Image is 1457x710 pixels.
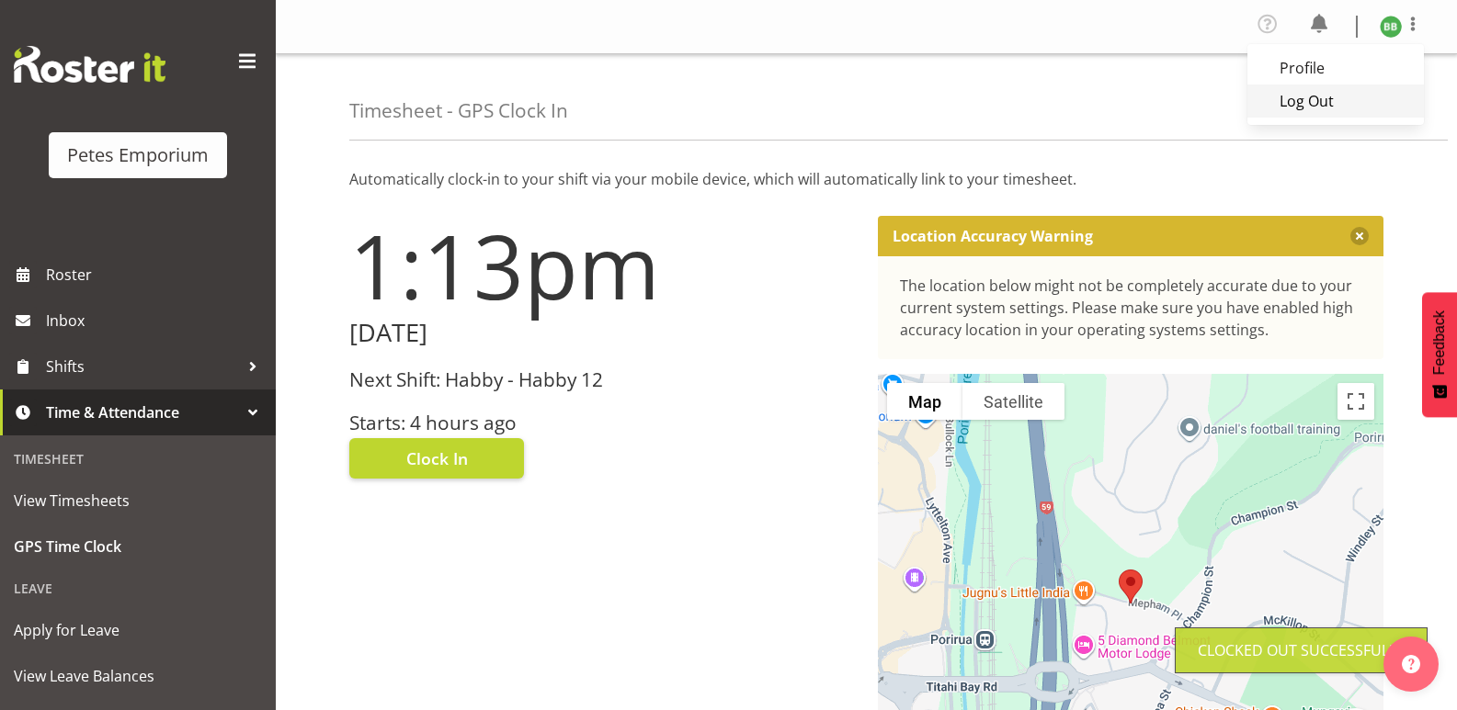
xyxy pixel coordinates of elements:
span: View Leave Balances [14,662,262,690]
span: View Timesheets [14,487,262,514]
button: Feedback - Show survey [1422,292,1457,417]
span: Inbox [46,307,267,334]
a: Apply for Leave [5,607,271,653]
div: Petes Emporium [67,141,209,169]
h2: [DATE] [349,319,856,347]
img: Rosterit website logo [14,46,165,83]
span: Shifts [46,353,239,380]
a: View Timesheets [5,478,271,524]
span: Time & Attendance [46,399,239,426]
span: GPS Time Clock [14,533,262,560]
span: Feedback [1431,310,1448,375]
p: Automatically clock-in to your shift via your mobile device, which will automatically link to you... [349,168,1383,190]
button: Show satellite imagery [962,383,1064,420]
p: Location Accuracy Warning [893,227,1093,245]
h4: Timesheet - GPS Clock In [349,100,568,121]
div: Clocked out Successfully [1198,639,1405,661]
span: Roster [46,261,267,288]
button: Clock In [349,438,524,479]
span: Clock In [406,446,468,470]
span: Apply for Leave [14,616,262,644]
button: Show street map [887,383,962,420]
a: Profile [1247,51,1424,85]
h3: Starts: 4 hours ago [349,412,856,434]
a: Log Out [1247,85,1424,118]
h3: Next Shift: Habby - Habby 12 [349,369,856,390]
button: Toggle fullscreen view [1337,383,1374,420]
a: View Leave Balances [5,653,271,699]
a: GPS Time Clock [5,524,271,569]
button: Close message [1350,227,1369,245]
img: help-xxl-2.png [1402,655,1420,673]
img: beena-bist9974.jpg [1380,16,1402,38]
h1: 1:13pm [349,216,856,315]
div: Leave [5,569,271,607]
div: Timesheet [5,440,271,478]
div: The location below might not be completely accurate due to your current system settings. Please m... [900,275,1362,341]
